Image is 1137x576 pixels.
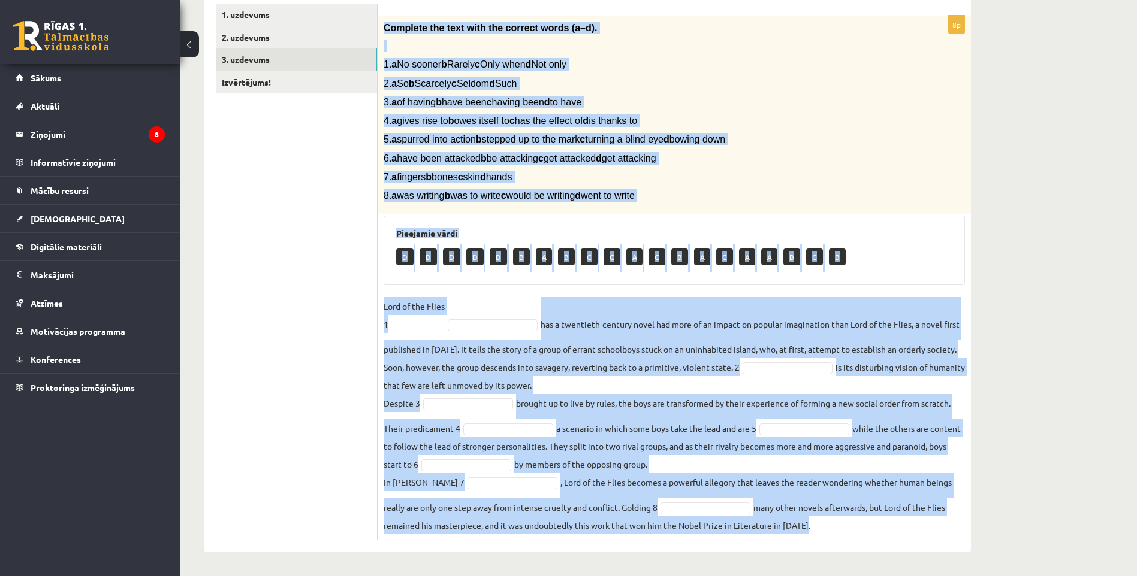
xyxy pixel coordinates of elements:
a: Konferences [16,345,165,373]
p: B [783,248,800,265]
p: A [694,248,710,265]
a: Rīgas 1. Tālmācības vidusskola [13,21,109,51]
a: Maksājumi [16,261,165,289]
p: D [490,248,507,265]
b: c [501,190,506,201]
p: C [581,248,598,265]
i: 8 [149,126,165,143]
a: Ziņojumi8 [16,120,165,148]
fieldset: has a twentieth-century novel had more of an impact on popular imagination than Lord of the Flies... [384,297,965,534]
p: D [443,248,460,265]
span: Mācību resursi [31,185,89,196]
b: a [391,116,397,126]
p: A [626,248,643,265]
a: Atzīmes [16,289,165,317]
b: b [481,153,487,163]
a: Mācību resursi [16,177,165,204]
b: a [391,190,397,201]
p: B [558,248,575,265]
legend: Informatīvie ziņojumi [31,148,165,176]
a: Informatīvie ziņojumi [16,148,165,176]
p: C [649,248,665,265]
b: c [458,172,463,182]
a: Sākums [16,64,165,92]
p: C [716,248,733,265]
b: b [426,172,432,182]
legend: Maksājumi [31,261,165,289]
p: Lord of the Flies 1 [384,297,445,333]
b: b [436,97,442,107]
b: b [441,59,447,69]
b: c [538,153,544,163]
h3: Pieejamie vārdi [396,228,952,238]
a: [DEMOGRAPHIC_DATA] [16,205,165,232]
a: Izvērtējums! [216,71,377,93]
b: b [444,190,450,201]
span: 5. spurred into action stepped up to the mark turning a blind eye bowing down [384,134,725,144]
p: A [536,248,552,265]
p: D [466,248,484,265]
p: D [396,248,414,265]
span: Sākums [31,72,61,83]
span: Complete the text with the correct words (a–d). [384,23,598,33]
b: b [409,78,415,89]
span: Proktoringa izmēģinājums [31,382,135,393]
a: Motivācijas programma [16,317,165,345]
b: d [663,134,669,144]
b: a [391,59,397,69]
b: a [391,153,397,163]
a: Proktoringa izmēģinājums [16,374,165,401]
p: A [739,248,755,265]
span: Konferences [31,354,81,365]
p: D [420,248,437,265]
b: d [526,59,532,69]
span: Motivācijas programma [31,326,125,336]
b: a [391,78,397,89]
b: a [391,134,397,144]
b: b [448,116,454,126]
a: Digitālie materiāli [16,233,165,260]
b: c [475,59,480,69]
b: d [489,78,495,89]
a: Aktuāli [16,92,165,120]
b: c [451,78,457,89]
legend: Ziņojumi [31,120,165,148]
a: 3. uzdevums [216,48,377,71]
span: 1. No sooner Rarely Only when Not only [384,59,566,69]
p: B [513,248,530,265]
b: c [509,116,515,126]
span: 8. was writing was to write would be writing went to write [384,190,635,201]
b: d [575,190,581,201]
span: [DEMOGRAPHIC_DATA] [31,213,125,224]
span: 7. fingers bones skin hands [384,172,512,182]
span: 2. So Scarcely Seldom Such [384,78,517,89]
p: Despite 3 [384,394,420,412]
a: 1. uzdevums [216,4,377,26]
p: C [604,248,620,265]
p: A [761,248,777,265]
b: b [476,134,482,144]
b: a [391,97,397,107]
span: Atzīmes [31,298,63,308]
b: c [580,134,585,144]
p: B [829,248,846,265]
b: a [391,172,397,182]
b: d [583,116,589,126]
span: 4. gives rise to owes itself to has the effect of is thanks to [384,116,637,126]
p: In [PERSON_NAME] 7 [384,473,465,491]
b: c [487,97,492,107]
p: B [671,248,688,265]
span: Aktuāli [31,101,59,111]
b: d [480,172,486,182]
span: Digitālie materiāli [31,241,102,252]
span: 6. have been attacked be attacking get attacked get attacking [384,153,656,163]
b: d [596,153,602,163]
b: d [544,97,550,107]
p: 8p [948,15,965,34]
p: C [806,248,823,265]
span: 3. of having have been having been to have [384,97,581,107]
a: 2. uzdevums [216,26,377,48]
